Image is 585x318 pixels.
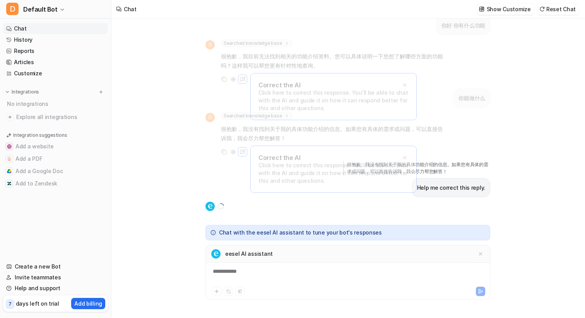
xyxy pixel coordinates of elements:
[7,169,12,173] img: Add a Google Doc
[205,113,215,122] span: D
[7,144,12,149] img: Add a website
[16,111,105,123] span: Explore all integrations
[205,40,215,49] span: D
[417,183,485,192] p: Help me correct this reply.
[343,161,490,175] p: 很抱歉，我没有找到关于我的具体功能介绍的信息。如果您有具体的需求或问题，可以直接告诉我，我会尽力帮您解答！
[3,261,108,272] a: Create a new Bot
[7,181,12,186] img: Add to Zendesk
[458,94,485,103] p: 你能做什么
[221,112,292,120] span: Searched knowledge base
[71,298,105,309] button: Add billing
[12,89,39,95] p: Integrations
[5,97,108,110] div: No integrations
[219,230,382,235] p: Chat with the eesel AI assistant to tune your bot's responses
[487,5,531,13] p: Show Customize
[6,113,14,121] img: explore all integrations
[258,154,300,162] p: Correct the AI
[3,272,108,283] a: Invite teammates
[539,6,545,12] img: reset
[441,21,485,30] p: 你好 你有什么功能
[3,34,108,45] a: History
[98,89,104,95] img: menu_add.svg
[9,301,12,308] p: 7
[3,153,108,165] button: Add a PDFAdd a PDF
[6,3,19,15] span: D
[225,250,273,258] p: eesel AI assistant
[479,6,484,12] img: customize
[3,57,108,68] a: Articles
[258,81,300,89] p: Correct the AI
[477,3,534,15] button: Show Customize
[3,68,108,79] a: Customize
[124,5,137,13] div: Chat
[5,89,10,95] img: expand menu
[3,165,108,177] button: Add a Google DocAdd a Google Doc
[258,162,409,185] p: Click here to correct this response. You'll be able to chat with the AI and guide it on how it ca...
[7,156,12,161] img: Add a PDF
[3,46,108,56] a: Reports
[221,39,292,47] span: Searched knowledge base
[3,140,108,153] button: Add a websiteAdd a website
[221,124,447,143] p: 很抱歉，我没有找到关于我的具体功能介绍的信息。如果您有具体的需求或问题，可以直接告诉我，我会尽力帮您解答！
[23,4,58,15] span: Default Bot
[3,112,108,122] a: Explore all integrations
[13,132,67,139] p: Integration suggestions
[3,88,41,96] button: Integrations
[537,3,579,15] button: Reset Chat
[3,23,108,34] a: Chat
[16,299,59,308] p: days left on trial
[221,52,447,70] p: 很抱歉，我目前无法找到相关的功能介绍资料。您可以具体说明一下您想了解哪些方面的功能吗？这样我可以帮您更有针对性地查询。
[3,283,108,294] a: Help and support
[3,177,108,190] button: Add to ZendeskAdd to Zendesk
[74,299,102,308] p: Add billing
